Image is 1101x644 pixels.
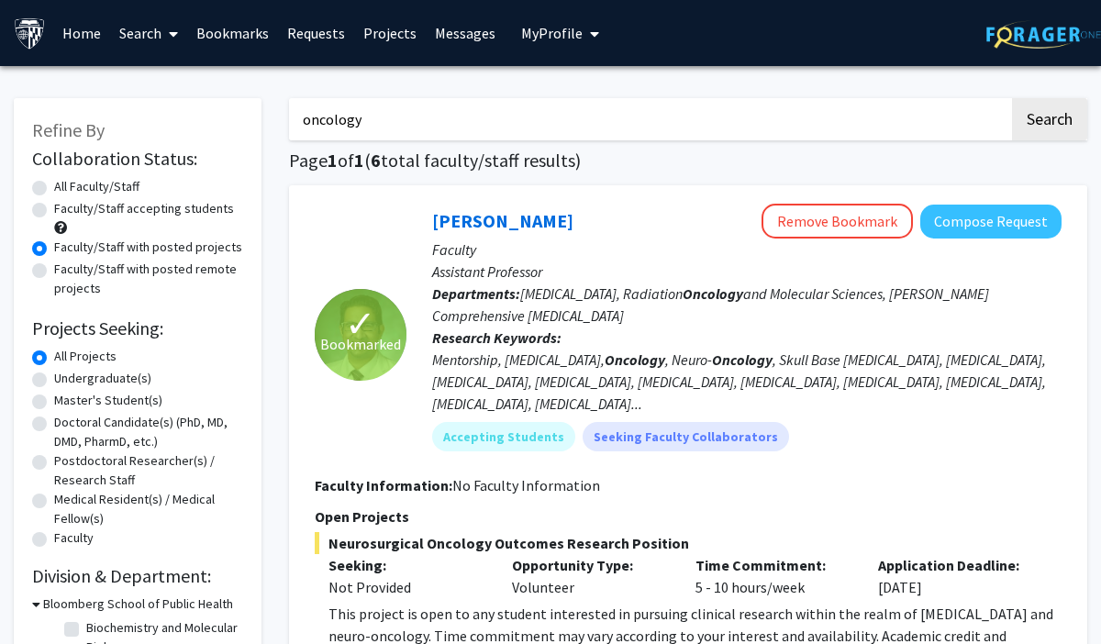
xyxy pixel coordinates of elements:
img: ForagerOne Logo [986,20,1101,49]
label: Faculty/Staff with posted remote projects [54,260,243,298]
span: No Faculty Information [452,476,600,494]
div: Not Provided [328,576,484,598]
a: Requests [278,1,354,65]
label: Doctoral Candidate(s) (PhD, MD, DMD, PharmD, etc.) [54,413,243,451]
h2: Division & Department: [32,565,243,587]
p: Application Deadline: [878,554,1034,576]
h3: Bloomberg School of Public Health [43,594,233,614]
b: Research Keywords: [432,328,562,347]
p: Open Projects [315,505,1062,527]
a: Projects [354,1,426,65]
h2: Collaboration Status: [32,148,243,170]
label: Undergraduate(s) [54,369,151,388]
span: [MEDICAL_DATA], Radiation and Molecular Sciences, [PERSON_NAME] Comprehensive [MEDICAL_DATA] [432,284,989,325]
button: Search [1012,98,1087,140]
span: ✓ [345,315,376,333]
label: Master's Student(s) [54,391,162,410]
label: Postdoctoral Researcher(s) / Research Staff [54,451,243,490]
b: Oncology [683,284,743,303]
b: Oncology [712,350,773,369]
button: Remove Bookmark [762,204,913,239]
div: Mentorship, [MEDICAL_DATA], , Neuro- , Skull Base [MEDICAL_DATA], [MEDICAL_DATA], [MEDICAL_DATA],... [432,349,1062,415]
input: Search Keywords [289,98,1009,140]
label: Medical Resident(s) / Medical Fellow(s) [54,490,243,528]
label: Faculty/Staff with posted projects [54,238,242,257]
b: Faculty Information: [315,476,452,494]
h1: Page of ( total faculty/staff results) [289,150,1087,172]
iframe: Chat [14,561,78,630]
span: 6 [371,149,381,172]
label: Faculty [54,528,94,548]
button: Compose Request to Raj Mukherjee [920,205,1062,239]
p: Faculty [432,239,1062,261]
div: [DATE] [864,554,1048,598]
p: Opportunity Type: [512,554,668,576]
span: Bookmarked [320,333,401,355]
a: Home [53,1,110,65]
span: 1 [354,149,364,172]
p: Time Commitment: [695,554,851,576]
span: 1 [328,149,338,172]
p: Assistant Professor [432,261,1062,283]
label: All Faculty/Staff [54,177,139,196]
label: Faculty/Staff accepting students [54,199,234,218]
span: My Profile [521,24,583,42]
mat-chip: Accepting Students [432,422,575,451]
b: Oncology [605,350,665,369]
span: Neurosurgical Oncology Outcomes Research Position [315,532,1062,554]
div: Volunteer [498,554,682,598]
a: Messages [426,1,505,65]
div: 5 - 10 hours/week [682,554,865,598]
a: Search [110,1,187,65]
h2: Projects Seeking: [32,317,243,339]
a: [PERSON_NAME] [432,209,573,232]
p: Seeking: [328,554,484,576]
img: Johns Hopkins University Logo [14,17,46,50]
label: All Projects [54,347,117,366]
mat-chip: Seeking Faculty Collaborators [583,422,789,451]
b: Departments: [432,284,520,303]
span: Refine By [32,118,105,141]
a: Bookmarks [187,1,278,65]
